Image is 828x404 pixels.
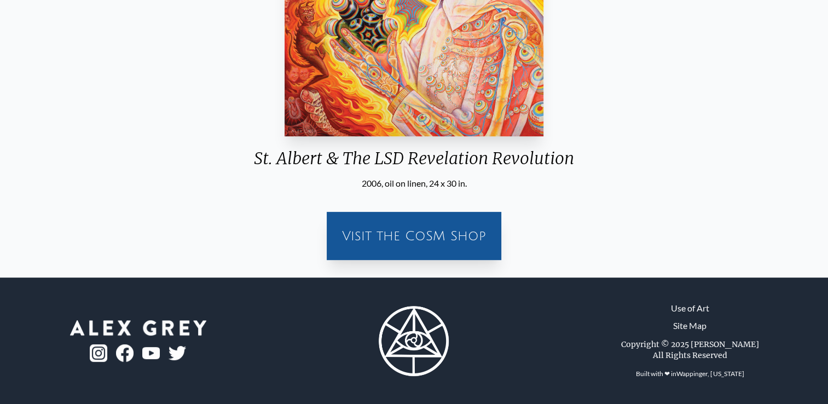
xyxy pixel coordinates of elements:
img: ig-logo.png [90,344,107,362]
div: St. Albert & The LSD Revelation Revolution [245,148,583,177]
a: Use of Art [671,302,709,315]
div: All Rights Reserved [653,350,727,361]
div: Built with ❤ in [632,365,748,383]
img: twitter-logo.png [169,346,186,360]
img: fb-logo.png [116,344,134,362]
a: Wappinger, [US_STATE] [676,370,744,378]
div: 2006, oil on linen, 24 x 30 in. [245,177,583,190]
a: Site Map [673,319,707,332]
div: Copyright © 2025 [PERSON_NAME] [621,339,759,350]
img: youtube-logo.png [142,347,160,360]
a: Visit the CoSM Shop [333,218,495,253]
